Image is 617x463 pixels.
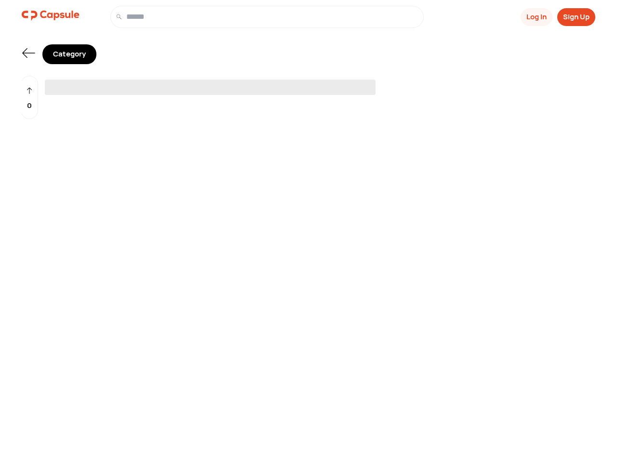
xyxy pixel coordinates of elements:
[27,100,32,111] p: 0
[22,6,80,28] a: logo
[521,8,552,26] button: Log In
[22,6,80,25] img: logo
[42,44,96,64] div: Category
[45,80,376,95] span: ‌
[557,8,595,26] button: Sign Up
